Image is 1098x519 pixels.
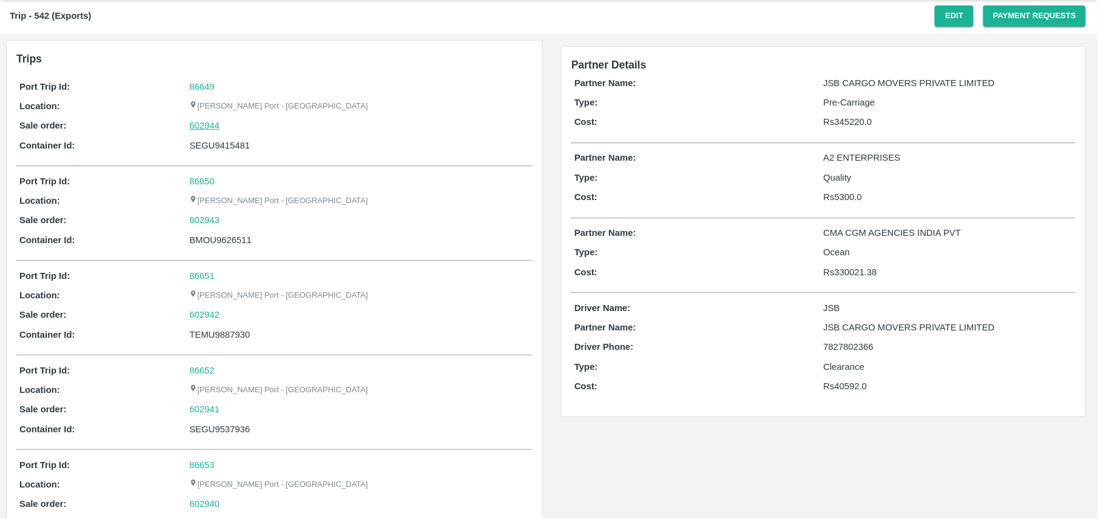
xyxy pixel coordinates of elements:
b: Location: [19,196,60,206]
p: [PERSON_NAME] Port - [GEOGRAPHIC_DATA] [189,384,368,396]
a: 86649 [189,82,214,92]
b: Type: [574,247,598,257]
b: Driver Phone: [574,342,633,352]
a: 602941 [189,403,220,416]
b: Type: [574,98,598,107]
b: Sale order: [19,215,67,225]
p: [PERSON_NAME] Port - [GEOGRAPHIC_DATA] [189,479,368,491]
b: Driver Name: [574,303,630,313]
button: Payment Requests [983,5,1086,27]
div: BMOU9626511 [189,233,530,247]
b: Cost: [574,381,598,391]
b: Cost: [574,117,598,127]
b: Location: [19,101,60,111]
b: Partner Name: [574,228,636,238]
b: Container Id: [19,330,75,340]
a: 86652 [189,366,214,375]
p: JSB [824,301,1073,315]
b: Sale order: [19,121,67,130]
a: 602942 [189,308,220,321]
p: [PERSON_NAME] Port - [GEOGRAPHIC_DATA] [189,290,368,301]
b: Cost: [574,192,598,202]
b: Port Trip Id: [19,366,70,375]
p: Ocean [824,246,1073,259]
p: Clearance [824,360,1073,373]
b: Partner Name: [574,153,636,162]
p: Rs 40592.0 [824,380,1073,393]
p: Rs 330021.38 [824,266,1073,279]
a: 86651 [189,271,214,281]
p: 7827802366 [824,340,1073,353]
b: Type: [574,173,598,182]
div: SEGU9537936 [189,423,530,436]
b: Sale order: [19,404,67,414]
span: Partner Details [571,59,647,71]
p: JSB CARGO MOVERS PRIVATE LIMITED [824,321,1073,334]
p: JSB CARGO MOVERS PRIVATE LIMITED [824,76,1073,90]
b: Trip - 542 (Exports) [10,11,91,21]
b: Location: [19,290,60,300]
button: Edit [935,5,974,27]
b: Partner Name: [574,323,636,332]
div: TEMU9887930 [189,328,530,341]
p: [PERSON_NAME] Port - [GEOGRAPHIC_DATA] [189,195,368,207]
p: Rs 345220.0 [824,115,1073,129]
b: Sale order: [19,310,67,320]
p: Quality [824,171,1073,184]
p: [PERSON_NAME] Port - [GEOGRAPHIC_DATA] [189,101,368,112]
b: Cost: [574,267,598,277]
b: Port Trip Id: [19,82,70,92]
a: 86650 [189,176,214,186]
b: Port Trip Id: [19,271,70,281]
div: SEGU9415481 [189,139,530,152]
b: Container Id: [19,424,75,434]
b: Trips [16,53,42,65]
p: Pre-Carriage [824,96,1073,109]
p: CMA CGM AGENCIES INDIA PVT [824,226,1073,239]
a: 602944 [189,119,220,132]
b: Sale order: [19,499,67,509]
b: Container Id: [19,235,75,245]
a: 602940 [189,497,220,511]
b: Port Trip Id: [19,460,70,470]
b: Container Id: [19,141,75,150]
b: Type: [574,362,598,372]
b: Location: [19,385,60,395]
b: Port Trip Id: [19,176,70,186]
a: 602943 [189,213,220,227]
b: Partner Name: [574,78,636,88]
a: 86653 [189,460,214,470]
p: Rs 5300.0 [824,190,1073,204]
b: Location: [19,480,60,489]
p: A2 ENTERPRISES [824,151,1073,164]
